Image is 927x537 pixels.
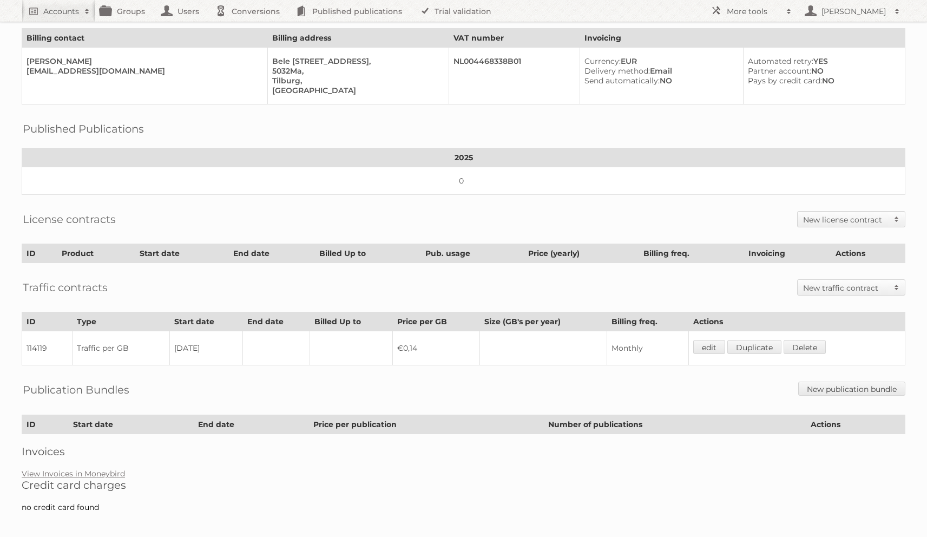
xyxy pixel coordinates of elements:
td: NL004468338B01 [449,48,580,104]
th: End date [194,415,309,434]
th: Number of publications [544,415,806,434]
div: NO [748,76,896,86]
th: Actions [688,312,905,331]
th: Price (yearly) [524,244,639,263]
h2: New license contract [803,214,889,225]
th: Actions [831,244,905,263]
div: [GEOGRAPHIC_DATA] [272,86,439,95]
span: Toggle [889,280,905,295]
th: Actions [806,415,905,434]
th: Billed Up to [315,244,421,263]
th: ID [22,415,69,434]
span: Send automatically: [584,76,660,86]
th: ID [22,244,57,263]
span: Toggle [889,212,905,227]
a: View Invoices in Moneybird [22,469,125,479]
th: Invoicing [744,244,831,263]
td: Monthly [607,331,688,365]
td: €0,14 [392,331,480,365]
td: 0 [22,167,905,195]
th: Start date [135,244,228,263]
h2: More tools [727,6,781,17]
th: Product [57,244,135,263]
th: Price per GB [392,312,480,331]
a: New publication bundle [798,382,905,396]
th: VAT number [449,29,580,48]
th: Start date [169,312,242,331]
h2: Accounts [43,6,79,17]
span: Pays by credit card: [748,76,822,86]
h2: Invoices [22,445,905,458]
span: Automated retry: [748,56,813,66]
div: 5032Ma, [272,66,439,76]
h2: License contracts [23,211,116,227]
th: Billed Up to [310,312,393,331]
th: Billing contact [22,29,268,48]
div: NO [748,66,896,76]
td: Traffic per GB [73,331,169,365]
h2: Published Publications [23,121,144,137]
span: Currency: [584,56,621,66]
div: EUR [584,56,734,66]
a: Duplicate [727,340,781,354]
div: YES [748,56,896,66]
a: New license contract [798,212,905,227]
th: Price per publication [309,415,544,434]
th: Invoicing [580,29,905,48]
h2: New traffic contract [803,283,889,293]
h2: Traffic contracts [23,279,108,296]
th: Start date [69,415,194,434]
th: ID [22,312,73,331]
a: edit [693,340,725,354]
th: End date [228,244,315,263]
h2: [PERSON_NAME] [819,6,889,17]
th: Size (GB's per year) [480,312,607,331]
th: Billing freq. [639,244,744,263]
div: Bele [STREET_ADDRESS], [272,56,439,66]
td: [DATE] [169,331,242,365]
th: Billing freq. [607,312,688,331]
a: Delete [784,340,826,354]
a: New traffic contract [798,280,905,295]
div: [PERSON_NAME] [27,56,259,66]
td: 114119 [22,331,73,365]
span: Partner account: [748,66,811,76]
h2: Credit card charges [22,479,905,492]
th: Pub. usage [421,244,524,263]
th: Billing address [268,29,449,48]
div: NO [584,76,734,86]
th: End date [242,312,310,331]
th: Type [73,312,169,331]
th: 2025 [22,148,905,167]
div: Tilburg, [272,76,439,86]
div: Email [584,66,734,76]
h2: Publication Bundles [23,382,129,398]
span: Delivery method: [584,66,650,76]
div: [EMAIL_ADDRESS][DOMAIN_NAME] [27,66,259,76]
